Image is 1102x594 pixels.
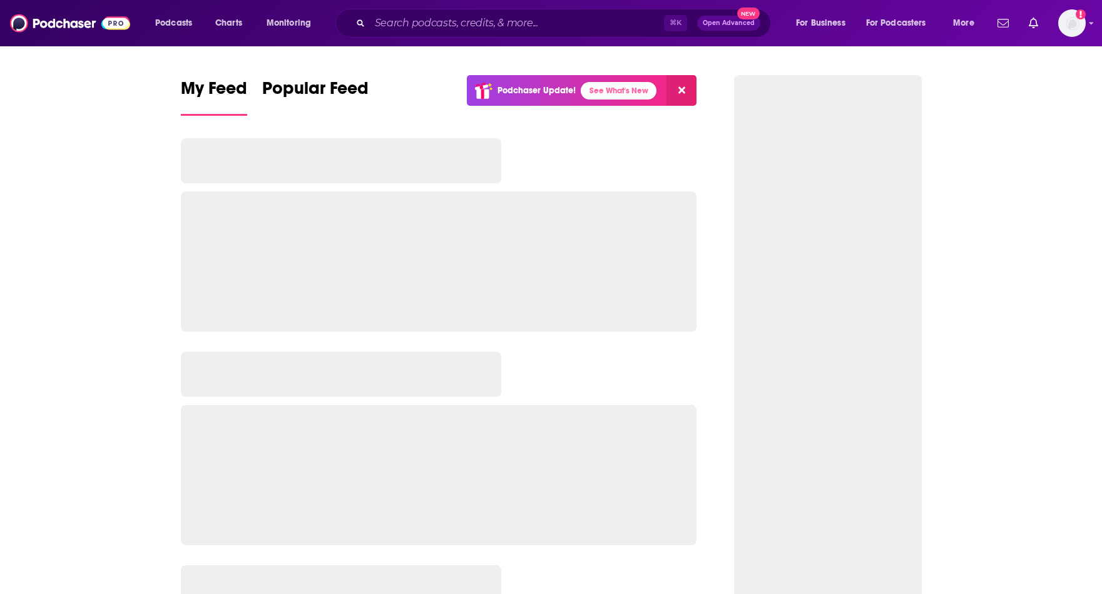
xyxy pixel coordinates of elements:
span: My Feed [181,78,247,106]
a: See What's New [581,82,656,100]
button: open menu [787,13,861,33]
svg: Email not verified [1076,9,1086,19]
p: Podchaser Update! [497,85,576,96]
span: For Business [796,14,845,32]
span: Podcasts [155,14,192,32]
button: open menu [944,13,990,33]
span: ⌘ K [664,15,687,31]
span: Open Advanced [703,20,755,26]
button: open menu [146,13,208,33]
span: New [737,8,760,19]
span: For Podcasters [866,14,926,32]
span: Popular Feed [262,78,369,106]
a: Show notifications dropdown [992,13,1014,34]
div: Search podcasts, credits, & more... [347,9,783,38]
img: Podchaser - Follow, Share and Rate Podcasts [10,11,130,35]
button: Show profile menu [1058,9,1086,37]
input: Search podcasts, credits, & more... [370,13,664,33]
button: Open AdvancedNew [697,16,760,31]
a: Charts [207,13,250,33]
span: Monitoring [267,14,311,32]
span: More [953,14,974,32]
span: Logged in as charlottestone [1058,9,1086,37]
a: Popular Feed [262,78,369,116]
button: open menu [258,13,327,33]
a: Show notifications dropdown [1024,13,1043,34]
span: Charts [215,14,242,32]
button: open menu [858,13,944,33]
a: My Feed [181,78,247,116]
img: User Profile [1058,9,1086,37]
